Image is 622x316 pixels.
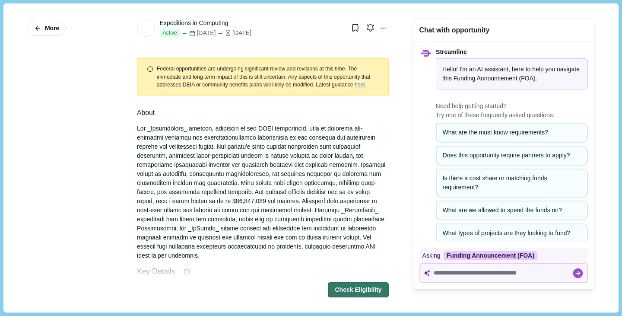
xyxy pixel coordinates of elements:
[444,251,537,260] div: Funding Announcement (FOA)
[436,123,588,143] button: What are the must know requirements?
[443,151,581,160] div: Does this opportunity require partners to apply?
[436,102,588,120] span: Need help getting started? Try one of these frequently asked questions:
[160,29,180,37] span: Active
[157,65,379,89] div: .
[45,25,59,32] span: More
[217,29,251,38] div: [DATE]
[181,29,216,38] div: [DATE]
[436,201,588,220] button: What are we allowed to spend the funds on?
[348,20,363,35] button: Bookmark this grant.
[443,206,581,215] div: What are we allowed to spend the funds on?
[443,128,581,137] div: What are the must know requirements?
[419,248,588,263] div: Asking
[157,66,370,88] span: Federal opportunities are undergoing significant review and revisions at this time. The immediate...
[436,169,588,198] button: Is there a cost share or matching funds requirement?
[137,124,389,260] div: Lor _Ipsumdolors_ ametcon, adipiscin el sed DOEI temporincid, utla et dolorema ali-enimadmi venia...
[419,25,490,35] div: Chat with opportunity
[355,82,365,88] a: here
[436,48,467,55] span: Streamline
[454,75,536,82] span: Funding Announcement (FOA)
[436,146,588,166] button: Does this opportunity require partners to apply?
[443,229,581,238] div: What types of projects are they looking to fund?
[28,21,66,36] button: More
[443,174,581,192] div: Is there a cost share or matching funds requirement?
[137,108,389,118] div: About
[436,223,588,243] button: What types of projects are they looking to fund?
[442,66,580,82] span: Hello! I'm an AI assistant, here to help you navigate this .
[160,19,228,28] div: Expeditions in Computing
[328,282,388,297] button: Check Eligibility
